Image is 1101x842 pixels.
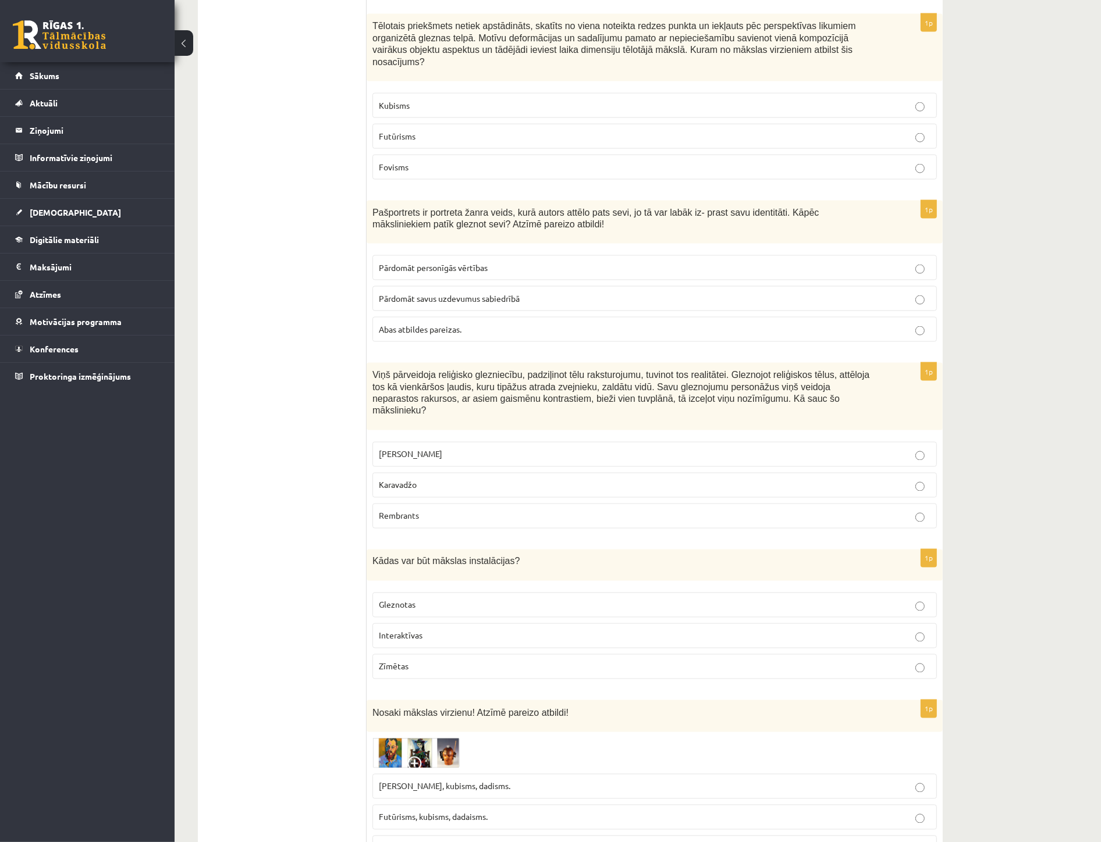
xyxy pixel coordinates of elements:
input: Gleznotas [915,602,925,611]
a: Maksājumi [15,254,160,280]
input: [PERSON_NAME], kubisms, dadisms. [915,783,925,793]
span: Interaktīvas [379,630,422,641]
a: Aktuāli [15,90,160,116]
span: Kubisms [379,100,410,110]
input: Interaktīvas [915,633,925,642]
a: Mācību resursi [15,172,160,198]
input: Zīmētas [915,663,925,673]
span: Proktoringa izmēģinājums [30,371,131,381]
p: 1p [921,549,937,568]
span: Konferences [30,344,79,354]
a: Rīgas 1. Tālmācības vidusskola [13,20,106,49]
span: [PERSON_NAME] [379,449,442,459]
legend: Informatīvie ziņojumi [30,144,160,171]
span: Digitālie materiāli [30,234,99,245]
span: Nosaki mākslas virzienu! Atzīmē pareizo atbildi! [372,708,569,718]
span: Pārdomāt savus uzdevumus sabiedrībā [379,293,520,304]
span: Kādas var būt mākslas instalācijas? [372,556,520,566]
input: [PERSON_NAME] [915,451,925,461]
span: Atzīmes [30,289,61,299]
span: Tēlotais priekšmets netiek apstādināts, skatīts no viena noteikta redzes punkta un iekļauts pēc p... [372,21,856,67]
input: Fovisms [915,164,925,173]
p: 1p [921,700,937,718]
span: Futūrisms, kubisms, dadaisms. [379,812,488,822]
input: Futūrisms, kubisms, dadaisms. [915,814,925,823]
input: Abas atbildes pareizas. [915,326,925,336]
input: Karavadžo [915,482,925,491]
a: Proktoringa izmēģinājums [15,363,160,390]
span: Rembrants [379,511,419,521]
a: [DEMOGRAPHIC_DATA] [15,199,160,226]
p: 1p [921,200,937,219]
input: Futūrisms [915,133,925,142]
legend: Maksājumi [30,254,160,280]
span: Gleznotas [379,600,415,610]
span: Motivācijas programma [30,316,122,327]
span: Fovisms [379,162,409,172]
input: Pārdomāt savus uzdevumus sabiedrībā [915,295,925,305]
span: Mācību resursi [30,180,86,190]
span: Sākums [30,70,59,81]
span: Abas atbildes pareizas. [379,324,461,334]
p: 1p [921,362,937,381]
span: Karavadžo [379,480,417,490]
a: Motivācijas programma [15,308,160,335]
legend: Ziņojumi [30,117,160,144]
span: Pašportrets ir portreta žanra veids, kurā autors attēlo pats sevi, jo tā var labāk iz- prast savu... [372,208,819,230]
span: Aktuāli [30,98,58,108]
input: Pārdomāt personīgās vērtības [915,265,925,274]
img: Ekr%C4%81nuz%C5%86%C4%93mums_2024-07-21_133608.png [372,738,460,769]
input: Kubisms [915,102,925,112]
span: Futūrisms [379,131,415,141]
a: Atzīmes [15,281,160,308]
span: Viņš pārveidoja reliģisko glezniecību, padziļinot tēlu raksturojumu, tuvinot tos realitātei. Glez... [372,370,869,416]
span: Pārdomāt personīgās vērtības [379,262,488,273]
span: [PERSON_NAME], kubisms, dadisms. [379,781,510,791]
span: Zīmētas [379,661,409,672]
span: [DEMOGRAPHIC_DATA] [30,207,121,217]
p: 1p [921,13,937,32]
a: Ziņojumi [15,117,160,144]
a: Informatīvie ziņojumi [15,144,160,171]
input: Rembrants [915,513,925,522]
a: Sākums [15,62,160,89]
a: Digitālie materiāli [15,226,160,253]
a: Konferences [15,336,160,362]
